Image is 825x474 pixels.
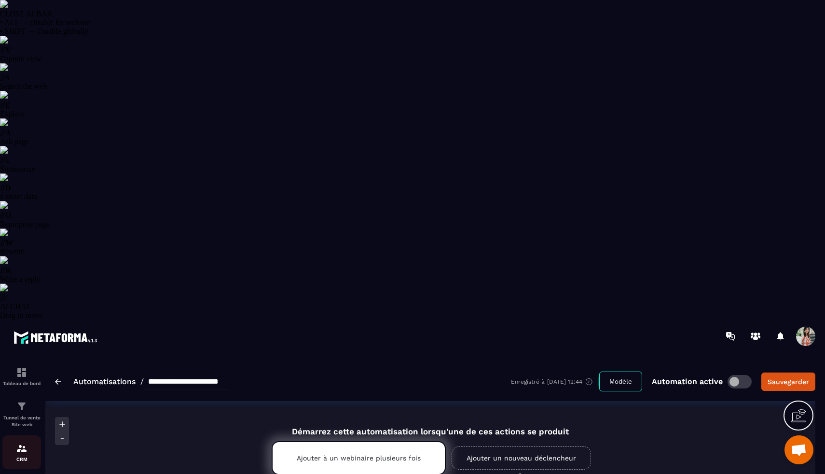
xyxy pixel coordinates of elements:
[14,329,100,346] img: logo
[16,401,27,412] img: formation
[2,359,41,393] a: formationformationTableau de bord
[2,393,41,435] a: formationformationTunnel de vente Site web
[16,443,27,454] img: formation
[511,377,599,386] div: Enregistré à
[761,373,815,391] button: Sauvegarder
[547,378,582,385] p: [DATE] 12:44
[247,416,613,436] div: Démarrez cette automatisation lorsqu'une de ces actions se produit
[297,454,421,462] p: Ajouter à un webinaire plusieurs fois
[73,377,136,386] a: Automatisations
[2,457,41,462] p: CRM
[55,379,61,385] img: arrow
[768,377,809,387] div: Sauvegarder
[16,367,27,378] img: formation
[2,415,41,428] p: Tunnel de vente Site web
[784,435,813,464] div: Ouvrir le chat
[2,435,41,469] a: formationformationCRM
[452,446,591,470] a: Ajouter un nouveau déclencheur
[599,372,642,391] button: Modèle
[652,377,723,386] p: Automation active
[2,381,41,386] p: Tableau de bord
[140,377,144,386] span: /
